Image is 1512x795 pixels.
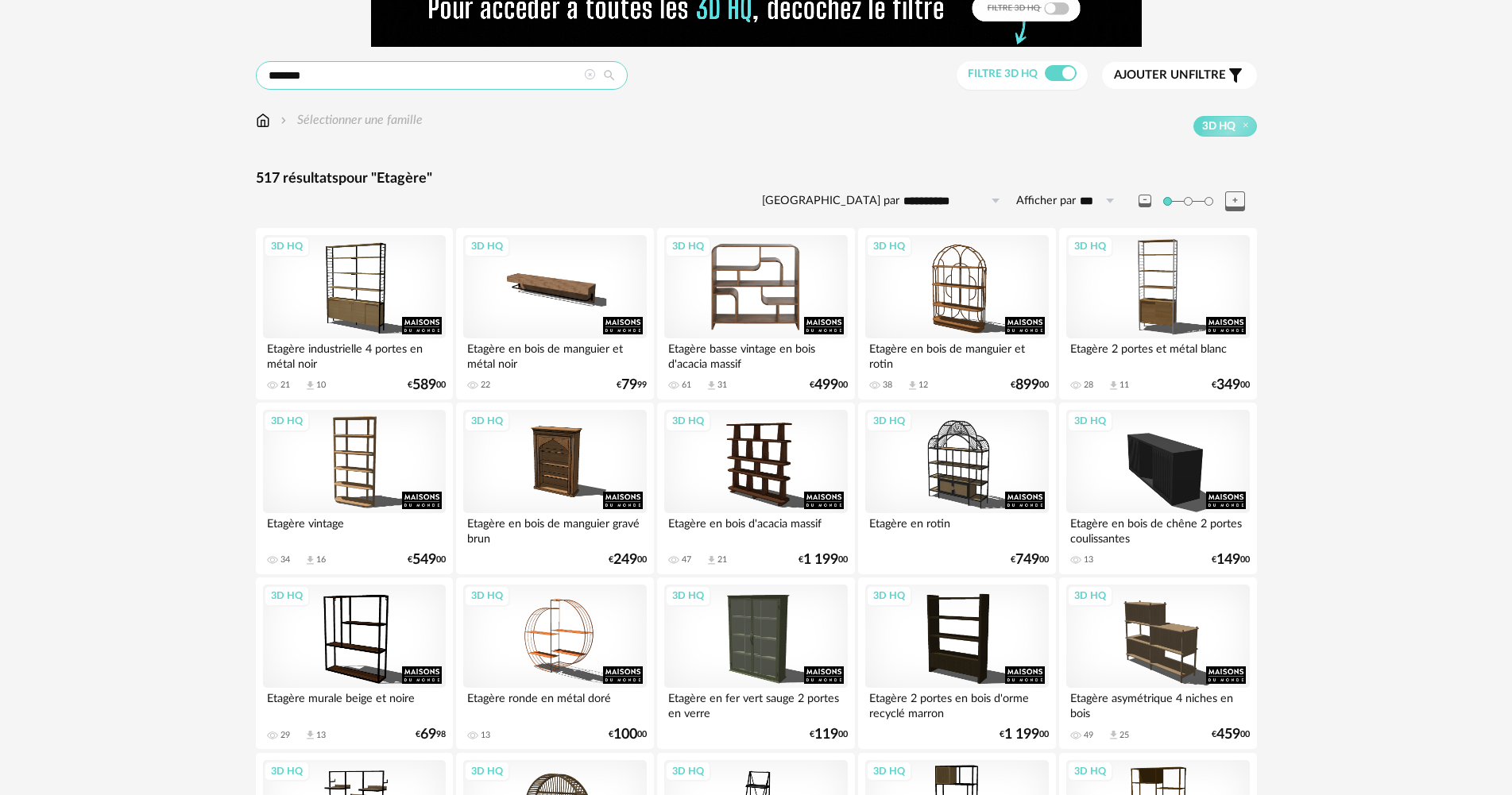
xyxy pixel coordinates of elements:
[1016,194,1076,209] label: Afficher par
[1067,236,1113,257] div: 3D HQ
[918,380,928,391] div: 12
[1216,554,1240,565] span: 149
[1067,585,1113,606] div: 3D HQ
[609,729,647,740] div: € 00
[814,729,838,740] span: 119
[256,111,270,129] img: svg+xml;base64,PHN2ZyB3aWR0aD0iMTYiIGhlaWdodD0iMTciIHZpZXdCb3g9IjAgMCAxNiAxNyIgZmlsbD0ibm9uZSIgeG...
[665,761,711,781] div: 3D HQ
[264,236,310,257] div: 3D HQ
[858,577,1055,749] a: 3D HQ Etagère 2 portes en bois d'orme recyclé marron €1 19900
[412,380,436,391] span: 589
[1066,688,1249,720] div: Etagère asymétrique 4 niches en bois
[866,761,912,781] div: 3D HQ
[617,380,647,391] div: € 99
[865,338,1048,370] div: Etagère en bois de manguier et rotin
[1059,403,1256,574] a: 3D HQ Etagère en bois de chêne 2 portes coulissantes 13 €14900
[420,729,436,740] span: 69
[1084,380,1093,391] div: 28
[277,111,290,129] img: svg+xml;base64,PHN2ZyB3aWR0aD0iMTYiIGhlaWdodD0iMTYiIHZpZXdCb3g9IjAgMCAxNiAxNiIgZmlsbD0ibm9uZSIgeG...
[1067,411,1113,431] div: 3D HQ
[865,688,1048,720] div: Etagère 2 portes en bois d'orme recyclé marron
[304,380,316,392] span: Download icon
[1119,730,1129,741] div: 25
[609,554,647,565] div: € 00
[481,730,490,741] div: 13
[866,585,912,606] div: 3D HQ
[1084,554,1093,565] div: 13
[304,729,316,741] span: Download icon
[1067,761,1113,781] div: 3D HQ
[717,380,727,391] div: 31
[338,172,432,186] span: pour "Etagère"
[316,554,326,565] div: 16
[456,577,653,749] a: 3D HQ Etagère ronde en métal doré 13 €10000
[1066,513,1249,545] div: Etagère en bois de chêne 2 portes coulissantes
[682,554,691,565] div: 47
[717,554,727,565] div: 21
[866,236,912,257] div: 3D HQ
[664,338,847,370] div: Etagère basse vintage en bois d'acacia massif
[256,577,453,749] a: 3D HQ Etagère murale beige et noire 29 Download icon 13 €6998
[657,577,854,749] a: 3D HQ Etagère en fer vert sauge 2 portes en verre €11900
[762,194,899,209] label: [GEOGRAPHIC_DATA] par
[682,380,691,391] div: 61
[463,513,646,545] div: Etagère en bois de manguier gravé brun
[280,554,290,565] div: 34
[1119,380,1129,391] div: 11
[416,729,446,740] div: € 98
[1004,729,1039,740] span: 1 199
[408,380,446,391] div: € 00
[664,688,847,720] div: Etagère en fer vert sauge 2 portes en verre
[810,380,848,391] div: € 00
[1114,69,1189,81] span: Ajouter un
[1114,68,1226,83] span: filtre
[316,380,326,391] div: 10
[1226,66,1245,85] span: Filter icon
[907,380,918,392] span: Download icon
[665,411,711,431] div: 3D HQ
[1202,119,1236,133] span: 3D HQ
[263,338,446,370] div: Etagère industrielle 4 portes en métal noir
[810,729,848,740] div: € 00
[264,411,310,431] div: 3D HQ
[464,411,510,431] div: 3D HQ
[456,403,653,574] a: 3D HQ Etagère en bois de manguier gravé brun €24900
[264,761,310,781] div: 3D HQ
[657,403,854,574] a: 3D HQ Etagère en bois d'acacia massif 47 Download icon 21 €1 19900
[412,554,436,565] span: 549
[280,380,290,391] div: 21
[1216,729,1240,740] span: 459
[1108,380,1119,392] span: Download icon
[621,380,637,391] span: 79
[408,554,446,565] div: € 00
[1011,554,1049,565] div: € 00
[256,170,1257,188] div: 517 résultats
[814,380,838,391] span: 499
[664,513,847,545] div: Etagère en bois d'acacia massif
[1066,338,1249,370] div: Etagère 2 portes et métal blanc
[613,554,637,565] span: 249
[1059,577,1256,749] a: 3D HQ Etagère asymétrique 4 niches en bois 49 Download icon 25 €45900
[304,554,316,566] span: Download icon
[613,729,637,740] span: 100
[277,111,423,129] div: Sélectionner une famille
[803,554,838,565] span: 1 199
[464,585,510,606] div: 3D HQ
[264,585,310,606] div: 3D HQ
[799,554,848,565] div: € 00
[1212,729,1250,740] div: € 00
[1059,228,1256,399] a: 3D HQ Etagère 2 portes et métal blanc 28 Download icon 11 €34900
[1108,729,1119,741] span: Download icon
[1000,729,1049,740] div: € 00
[865,513,1048,545] div: Etagère en rotin
[665,585,711,606] div: 3D HQ
[263,513,446,545] div: Etagère vintage
[1011,380,1049,391] div: € 00
[657,228,854,399] a: 3D HQ Etagère basse vintage en bois d'acacia massif 61 Download icon 31 €49900
[456,228,653,399] a: 3D HQ Etagère en bois de manguier et métal noir 22 €7999
[464,761,510,781] div: 3D HQ
[256,403,453,574] a: 3D HQ Etagère vintage 34 Download icon 16 €54900
[1102,62,1257,89] button: Ajouter unfiltre Filter icon
[463,688,646,720] div: Etagère ronde en métal doré
[1084,730,1093,741] div: 49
